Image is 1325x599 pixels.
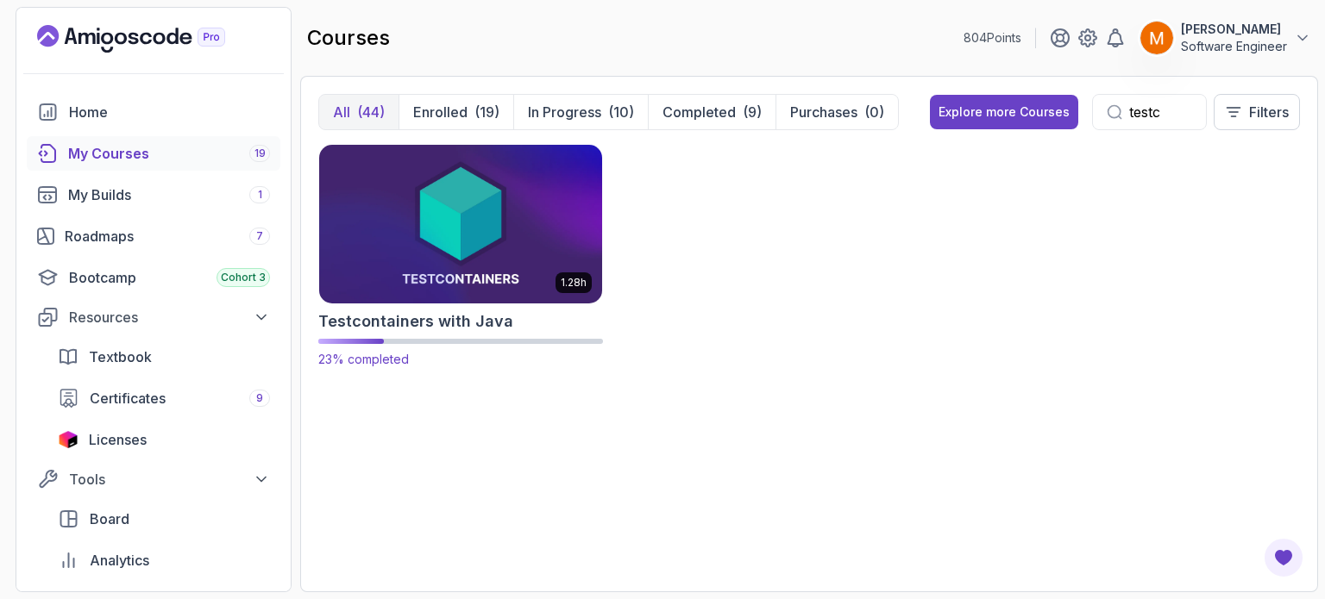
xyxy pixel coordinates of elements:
[743,102,762,122] div: (9)
[1140,21,1311,55] button: user profile image[PERSON_NAME]Software Engineer
[318,352,409,366] span: 23% completed
[37,25,265,53] a: Landing page
[1263,537,1304,578] button: Open Feedback Button
[27,260,280,295] a: bootcamp
[69,102,270,122] div: Home
[561,276,587,290] p: 1.28h
[1129,102,1192,122] input: Search...
[318,144,603,368] a: Testcontainers with Java card1.28hTestcontainers with Java23% completed
[357,102,385,122] div: (44)
[47,381,280,415] a: certificates
[399,95,513,129] button: Enrolled(19)
[1214,94,1300,130] button: Filters
[68,184,270,205] div: My Builds
[221,271,266,284] span: Cohort 3
[69,267,270,288] div: Bootcamp
[47,543,280,577] a: analytics
[662,102,736,122] p: Completed
[90,550,149,571] span: Analytics
[90,509,129,529] span: Board
[256,391,263,405] span: 9
[608,102,634,122] div: (10)
[319,95,399,129] button: All(44)
[256,229,263,243] span: 7
[65,226,270,246] div: Roadmaps
[47,340,280,374] a: textbook
[513,95,648,129] button: In Progress(10)
[864,102,884,122] div: (0)
[790,102,857,122] p: Purchases
[1249,102,1289,122] p: Filters
[648,95,776,129] button: Completed(9)
[69,469,270,490] div: Tools
[474,102,499,122] div: (19)
[47,502,280,536] a: board
[27,302,280,333] button: Resources
[528,102,601,122] p: In Progress
[312,140,609,307] img: Testcontainers with Java card
[58,431,78,448] img: jetbrains icon
[939,103,1070,121] div: Explore more Courses
[413,102,468,122] p: Enrolled
[254,147,266,160] span: 19
[27,464,280,495] button: Tools
[333,102,350,122] p: All
[258,188,262,202] span: 1
[27,178,280,212] a: builds
[318,309,513,334] h2: Testcontainers with Java
[68,143,270,164] div: My Courses
[1181,21,1287,38] p: [PERSON_NAME]
[776,95,898,129] button: Purchases(0)
[90,388,166,409] span: Certificates
[1140,22,1173,54] img: user profile image
[89,429,147,450] span: Licenses
[47,422,280,457] a: licenses
[27,95,280,129] a: home
[964,29,1021,47] p: 804 Points
[89,346,152,367] span: Textbook
[930,95,1078,129] button: Explore more Courses
[27,219,280,253] a: roadmaps
[1181,38,1287,55] p: Software Engineer
[27,136,280,171] a: courses
[69,307,270,328] div: Resources
[307,24,390,52] h2: courses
